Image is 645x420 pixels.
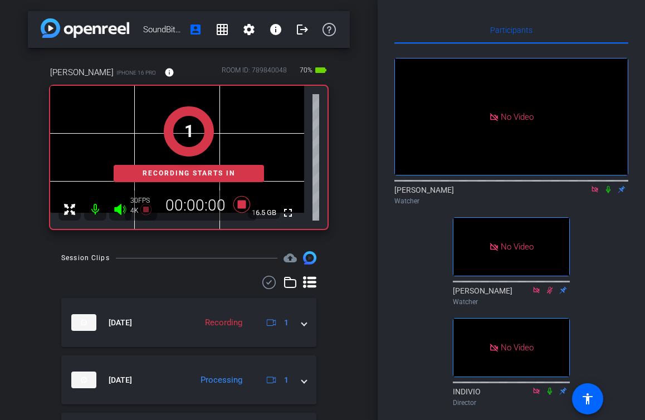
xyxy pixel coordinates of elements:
[199,316,248,329] div: Recording
[453,297,570,307] div: Watcher
[284,374,289,386] span: 1
[453,398,570,408] div: Director
[284,251,297,265] mat-icon: cloud_upload
[109,374,132,386] span: [DATE]
[453,285,570,307] div: [PERSON_NAME]
[501,342,534,352] span: No Video
[269,23,282,36] mat-icon: info
[453,386,570,408] div: INDIVIO
[284,317,289,329] span: 1
[71,314,96,331] img: thumb-nail
[114,165,264,182] div: Recording starts in
[501,111,534,121] span: No Video
[61,355,316,404] mat-expansion-panel-header: thumb-nail[DATE]Processing1
[61,252,110,263] div: Session Clips
[394,184,628,206] div: [PERSON_NAME]
[242,23,256,36] mat-icon: settings
[61,298,316,347] mat-expansion-panel-header: thumb-nail[DATE]Recording1
[71,372,96,388] img: thumb-nail
[581,392,594,406] mat-icon: accessibility
[216,23,229,36] mat-icon: grid_on
[195,374,248,387] div: Processing
[296,23,309,36] mat-icon: logout
[41,18,129,38] img: app-logo
[490,26,532,34] span: Participants
[501,242,534,252] span: No Video
[109,317,132,329] span: [DATE]
[394,196,628,206] div: Watcher
[284,251,297,265] span: Destinations for your clips
[184,119,194,144] div: 1
[189,23,202,36] mat-icon: account_box
[303,251,316,265] img: Session clips
[143,18,182,41] span: SoundBites2025_Q1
